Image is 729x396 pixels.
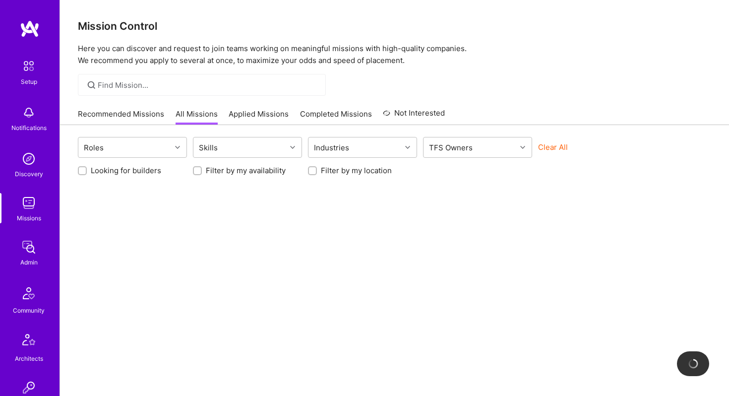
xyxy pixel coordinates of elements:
i: icon Chevron [405,145,410,150]
input: Find Mission... [98,80,318,90]
img: admin teamwork [19,237,39,257]
div: Notifications [11,123,47,133]
i: icon Chevron [520,145,525,150]
i: icon SearchGrey [86,79,97,91]
img: logo [20,20,40,38]
img: teamwork [19,193,39,213]
label: Filter by my availability [206,165,286,176]
img: Architects [17,330,41,353]
label: Looking for builders [91,165,161,176]
a: All Missions [176,109,218,125]
div: Industries [311,140,352,155]
i: icon Chevron [290,145,295,150]
a: Recommended Missions [78,109,164,125]
img: setup [18,56,39,76]
h3: Mission Control [78,20,711,32]
img: Community [17,281,41,305]
div: Architects [15,353,43,364]
button: Clear All [538,142,568,152]
img: discovery [19,149,39,169]
div: Missions [17,213,41,223]
div: Admin [20,257,38,267]
div: Roles [81,140,106,155]
a: Not Interested [383,107,445,125]
div: Community [13,305,45,316]
a: Applied Missions [229,109,289,125]
label: Filter by my location [321,165,392,176]
div: TFS Owners [426,140,475,155]
img: bell [19,103,39,123]
div: Setup [21,76,37,87]
img: loading [687,357,699,370]
p: Here you can discover and request to join teams working on meaningful missions with high-quality ... [78,43,711,66]
div: Skills [196,140,220,155]
i: icon Chevron [175,145,180,150]
div: Discovery [15,169,43,179]
a: Completed Missions [300,109,372,125]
